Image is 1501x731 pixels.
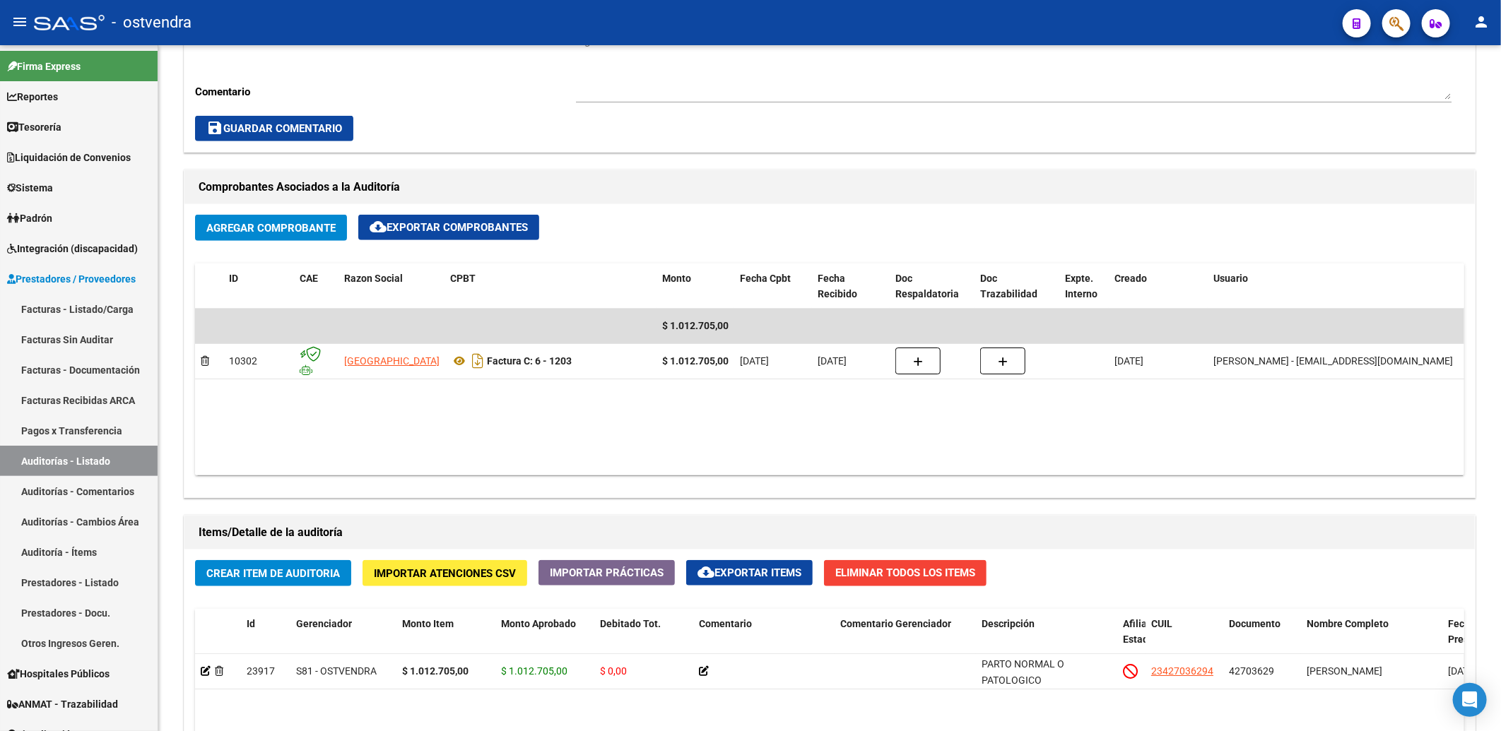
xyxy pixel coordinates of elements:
button: Eliminar Todos los Items [824,560,987,586]
span: 23917 [247,665,275,677]
datatable-header-cell: Documento [1223,609,1301,671]
span: PARTO NORMAL O PATOLOGICO [982,658,1064,686]
span: 42703629 [1229,665,1274,677]
span: Tesorería [7,119,61,135]
span: [DATE] [1114,355,1143,367]
span: 23427036294 [1151,665,1213,677]
mat-icon: person [1473,13,1490,30]
span: Razon Social [344,273,403,284]
datatable-header-cell: Comentario Gerenciador [835,609,976,671]
span: Gerenciador [296,618,352,629]
span: Firma Express [7,59,81,74]
datatable-header-cell: Creado [1109,263,1208,310]
span: Prestadores / Proveedores [7,271,136,287]
datatable-header-cell: Descripción [976,609,1117,671]
button: Crear Item de Auditoria [195,560,351,586]
mat-icon: cloud_download [370,218,387,235]
datatable-header-cell: ID [223,263,294,310]
datatable-header-cell: Afiliado Estado [1117,609,1146,671]
strong: Factura C: 6 - 1203 [487,355,572,367]
span: [DATE] [740,355,769,367]
span: Afiliado Estado [1123,618,1158,646]
button: Exportar Comprobantes [358,215,539,240]
datatable-header-cell: Gerenciador [290,609,396,671]
span: Fecha Recibido [818,273,857,300]
span: Liquidación de Convenios [7,150,131,165]
span: CAE [300,273,318,284]
span: Comentario [699,618,752,629]
p: Comentario [195,84,576,100]
datatable-header-cell: Nombre Completo [1301,609,1442,671]
datatable-header-cell: Expte. Interno [1059,263,1109,310]
datatable-header-cell: Usuario [1208,263,1490,310]
i: Descargar documento [469,350,487,372]
span: ID [229,273,238,284]
span: CUIL [1151,618,1172,629]
span: [GEOGRAPHIC_DATA] [344,355,440,367]
datatable-header-cell: Fecha Cpbt [734,263,812,310]
datatable-header-cell: Id [241,609,290,671]
span: Doc Respaldatoria [895,273,959,300]
span: Exportar Items [697,566,801,579]
span: Fecha Cpbt [740,273,791,284]
span: 10302 [229,355,257,367]
span: Sistema [7,180,53,196]
span: Id [247,618,255,629]
div: Open Intercom Messenger [1453,683,1487,717]
datatable-header-cell: CAE [294,263,339,310]
button: Agregar Comprobante [195,215,347,241]
span: Crear Item de Auditoria [206,567,340,580]
span: [PERSON_NAME] - [EMAIL_ADDRESS][DOMAIN_NAME] [1213,355,1453,367]
button: Importar Atenciones CSV [363,560,527,586]
span: Importar Prácticas [550,566,664,579]
datatable-header-cell: Doc Respaldatoria [890,263,975,310]
strong: $ 1.012.705,00 [402,665,469,677]
span: Descripción [982,618,1035,629]
h1: Comprobantes Asociados a la Auditoría [199,176,1461,198]
datatable-header-cell: Doc Trazabilidad [975,263,1059,310]
span: Doc Trazabilidad [980,273,1037,300]
span: S81 - OSTVENDRA [296,665,377,677]
span: Expte. Interno [1065,273,1097,300]
span: - ostvendra [112,7,192,38]
span: Comentario Gerenciador [840,618,951,629]
datatable-header-cell: Debitado Tot. [594,609,693,671]
mat-icon: save [206,119,223,136]
span: Monto [662,273,691,284]
button: Importar Prácticas [538,560,675,586]
span: [DATE] [1448,665,1477,677]
span: Reportes [7,89,58,105]
mat-icon: cloud_download [697,564,714,581]
strong: $ 1.012.705,00 [662,355,729,367]
span: Importar Atenciones CSV [374,567,516,580]
span: CPBT [450,273,476,284]
datatable-header-cell: Razon Social [339,263,445,310]
span: Exportar Comprobantes [370,221,528,234]
span: Creado [1114,273,1147,284]
datatable-header-cell: Comentario [693,609,835,671]
button: Guardar Comentario [195,116,353,141]
span: Monto Aprobado [501,618,576,629]
h1: Items/Detalle de la auditoría [199,521,1461,544]
span: Hospitales Públicos [7,666,110,682]
datatable-header-cell: Monto Item [396,609,495,671]
span: [DATE] [818,355,847,367]
span: $ 1.012.705,00 [662,320,729,331]
span: Usuario [1213,273,1248,284]
span: Nombre Completo [1307,618,1389,629]
span: ANMAT - Trazabilidad [7,696,118,712]
mat-icon: menu [11,13,28,30]
span: Documento [1229,618,1281,629]
span: Integración (discapacidad) [7,241,138,256]
datatable-header-cell: Monto [657,263,734,310]
span: Eliminar Todos los Items [835,566,975,579]
span: Monto Item [402,618,454,629]
span: Agregar Comprobante [206,222,336,234]
span: $ 1.012.705,00 [501,665,567,677]
datatable-header-cell: CUIL [1146,609,1223,671]
button: Exportar Items [686,560,813,586]
span: $ 0,00 [600,665,627,677]
span: Fec. Prestación [1448,618,1497,646]
span: Debitado Tot. [600,618,661,629]
span: Guardar Comentario [206,122,342,135]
